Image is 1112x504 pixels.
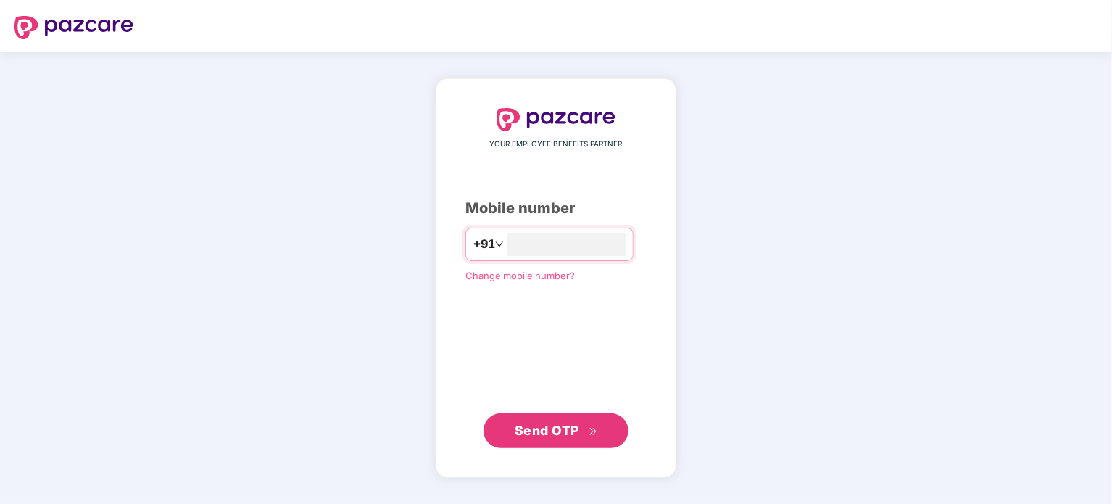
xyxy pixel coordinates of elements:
[465,270,575,281] a: Change mobile number?
[589,427,598,437] span: double-right
[490,139,623,150] span: YOUR EMPLOYEE BENEFITS PARTNER
[484,413,628,448] button: Send OTPdouble-right
[515,423,579,438] span: Send OTP
[497,108,615,131] img: logo
[495,240,504,249] span: down
[465,197,647,220] div: Mobile number
[14,16,133,39] img: logo
[473,235,495,253] span: +91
